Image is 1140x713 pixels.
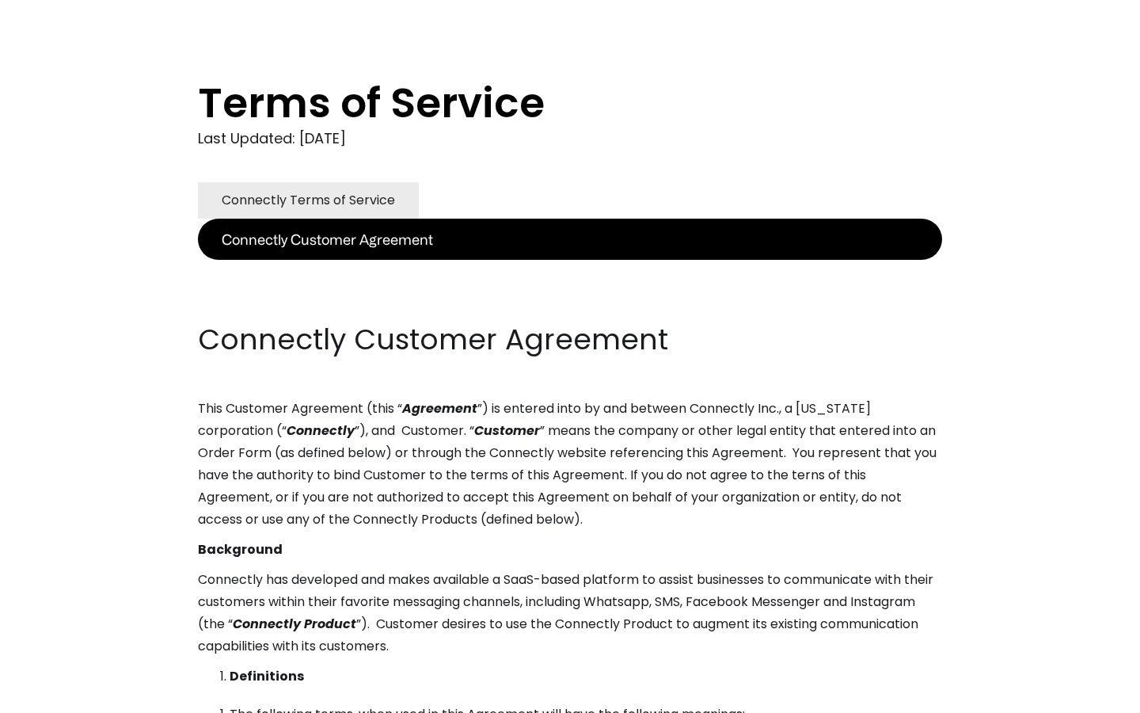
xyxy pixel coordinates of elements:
[198,127,942,151] div: Last Updated: [DATE]
[198,290,942,312] p: ‍
[287,421,355,440] em: Connectly
[198,79,879,127] h1: Terms of Service
[402,399,477,418] em: Agreement
[32,685,95,707] ul: Language list
[222,189,395,212] div: Connectly Terms of Service
[230,667,304,685] strong: Definitions
[222,228,433,250] div: Connectly Customer Agreement
[474,421,540,440] em: Customer
[233,615,356,633] em: Connectly Product
[198,260,942,282] p: ‍
[198,540,283,559] strong: Background
[198,398,942,531] p: This Customer Agreement (this “ ”) is entered into by and between Connectly Inc., a [US_STATE] co...
[16,684,95,707] aside: Language selected: English
[198,320,942,360] h2: Connectly Customer Agreement
[198,569,942,658] p: Connectly has developed and makes available a SaaS-based platform to assist businesses to communi...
